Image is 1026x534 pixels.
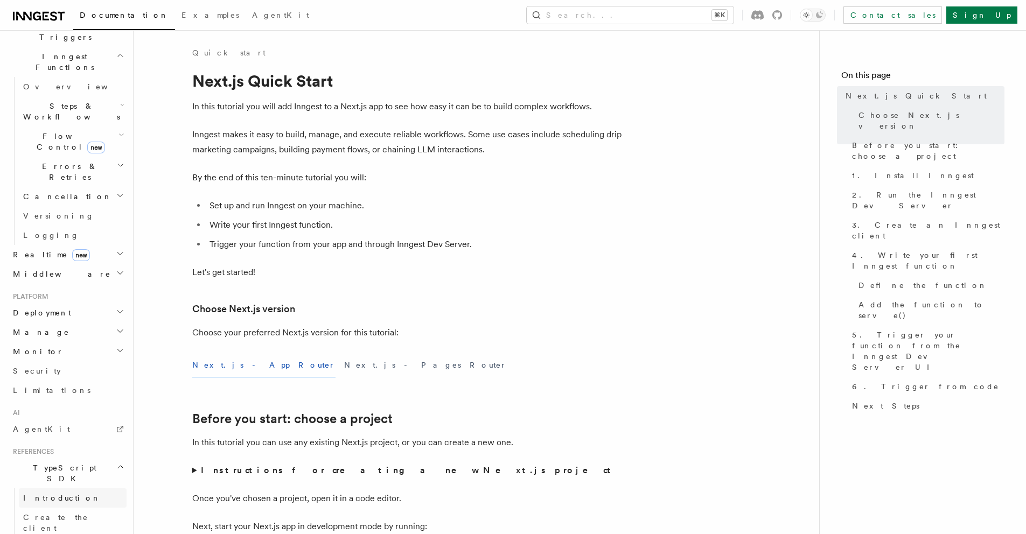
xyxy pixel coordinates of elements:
a: Next.js Quick Start [841,86,1004,106]
a: Limitations [9,381,127,400]
button: Next.js - Pages Router [344,353,507,377]
button: Realtimenew [9,245,127,264]
button: Events & Triggers [9,17,127,47]
button: Errors & Retries [19,157,127,187]
span: Events & Triggers [9,21,117,43]
a: Security [9,361,127,381]
span: Steps & Workflows [19,101,120,122]
kbd: ⌘K [712,10,727,20]
span: 1. Install Inngest [852,170,974,181]
a: Next Steps [848,396,1004,416]
li: Write your first Inngest function. [206,217,623,233]
span: 4. Write your first Inngest function [852,250,1004,271]
a: Documentation [73,3,175,30]
span: Manage [9,327,69,338]
a: Logging [19,226,127,245]
p: In this tutorial you will add Inngest to a Next.js app to see how easy it can be to build complex... [192,99,623,114]
button: Flow Controlnew [19,127,127,157]
span: Deployment [9,307,71,318]
span: Platform [9,292,48,301]
span: Next Steps [852,400,919,411]
button: Monitor [9,342,127,361]
span: AI [9,409,20,417]
button: Steps & Workflows [19,96,127,127]
span: 3. Create an Inngest client [852,220,1004,241]
span: Define the function [859,280,987,291]
span: Limitations [13,386,90,395]
button: Search...⌘K [527,6,734,24]
span: AgentKit [252,11,309,19]
summary: Instructions for creating a new Next.js project [192,463,623,478]
span: Versioning [23,212,94,220]
span: Before you start: choose a project [852,140,1004,161]
span: Documentation [80,11,169,19]
span: new [72,249,90,261]
a: Overview [19,77,127,96]
span: Errors & Retries [19,161,117,182]
div: Inngest Functions [9,77,127,245]
button: Middleware [9,264,127,284]
button: Next.js - App Router [192,353,336,377]
strong: Instructions for creating a new Next.js project [201,465,615,475]
span: Middleware [9,269,111,279]
span: Choose Next.js version [859,110,1004,131]
li: Trigger your function from your app and through Inngest Dev Server. [206,237,623,252]
span: Add the function to serve() [859,299,1004,321]
a: 6. Trigger from code [848,377,1004,396]
a: AgentKit [9,419,127,439]
p: Once you've chosen a project, open it in a code editor. [192,491,623,506]
span: Realtime [9,249,90,260]
a: Add the function to serve() [854,295,1004,325]
button: TypeScript SDK [9,458,127,488]
span: Next.js Quick Start [846,90,987,101]
button: Inngest Functions [9,47,127,77]
span: AgentKit [13,425,70,433]
span: 2. Run the Inngest Dev Server [852,189,1004,211]
a: Choose Next.js version [854,106,1004,136]
a: 5. Trigger your function from the Inngest Dev Server UI [848,325,1004,377]
a: Before you start: choose a project [848,136,1004,166]
span: Create the client [23,513,88,532]
a: Contact sales [843,6,942,24]
a: Examples [175,3,246,29]
a: Define the function [854,276,1004,295]
a: Choose Next.js version [192,301,295,317]
p: By the end of this ten-minute tutorial you will: [192,170,623,185]
a: 3. Create an Inngest client [848,215,1004,245]
span: new [87,142,105,153]
span: Cancellation [19,191,112,202]
span: Monitor [9,346,64,357]
span: TypeScript SDK [9,462,116,484]
h1: Next.js Quick Start [192,71,623,90]
a: Versioning [19,206,127,226]
a: Sign Up [946,6,1017,24]
a: Quick start [192,47,266,58]
span: Examples [182,11,239,19]
a: 2. Run the Inngest Dev Server [848,185,1004,215]
a: AgentKit [246,3,316,29]
span: References [9,447,54,456]
button: Toggle dark mode [800,9,826,22]
p: Let's get started! [192,265,623,280]
button: Deployment [9,303,127,322]
p: Inngest makes it easy to build, manage, and execute reliable workflows. Some use cases include sc... [192,127,623,157]
p: In this tutorial you can use any existing Next.js project, or you can create a new one. [192,435,623,450]
a: Introduction [19,488,127,508]
span: Introduction [23,494,101,502]
span: 6. Trigger from code [852,381,999,392]
span: Logging [23,231,79,240]
p: Next, start your Next.js app in development mode by running: [192,519,623,534]
h4: On this page [841,69,1004,86]
span: Flow Control [19,131,118,152]
span: Inngest Functions [9,51,116,73]
a: 4. Write your first Inngest function [848,245,1004,276]
a: Before you start: choose a project [192,411,393,426]
span: Overview [23,82,134,91]
p: Choose your preferred Next.js version for this tutorial: [192,325,623,340]
a: 1. Install Inngest [848,166,1004,185]
span: 5. Trigger your function from the Inngest Dev Server UI [852,329,1004,373]
span: Security [13,367,61,375]
button: Manage [9,322,127,342]
li: Set up and run Inngest on your machine. [206,198,623,213]
button: Cancellation [19,187,127,206]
